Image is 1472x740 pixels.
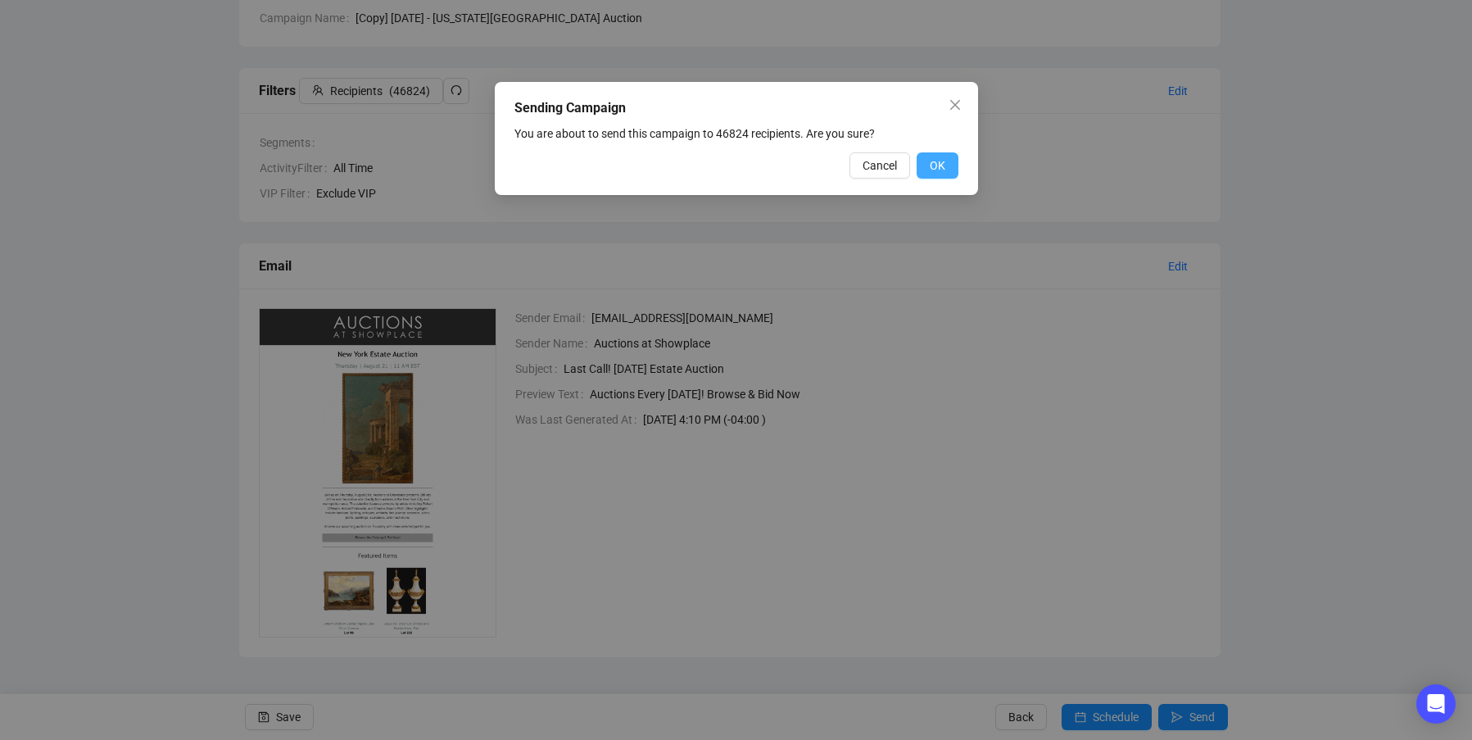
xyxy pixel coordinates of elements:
[514,98,958,118] div: Sending Campaign
[942,92,968,118] button: Close
[514,125,958,143] div: You are about to send this campaign to 46824 recipients. Are you sure?
[1416,684,1456,724] div: Open Intercom Messenger
[863,157,897,175] span: Cancel
[930,157,945,175] span: OK
[849,152,910,179] button: Cancel
[917,152,958,179] button: OK
[949,98,962,111] span: close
